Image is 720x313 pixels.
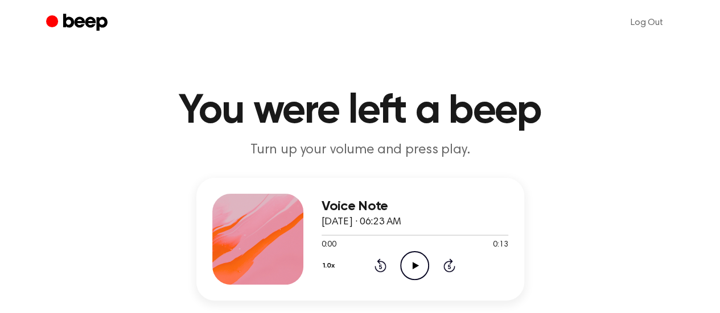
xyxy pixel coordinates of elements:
span: 0:00 [322,239,336,251]
h1: You were left a beep [69,91,652,132]
a: Log Out [619,9,674,36]
span: [DATE] · 06:23 AM [322,217,401,227]
span: 0:13 [493,239,508,251]
button: 1.0x [322,256,339,276]
p: Turn up your volume and press play. [142,141,579,160]
a: Beep [46,12,110,34]
h3: Voice Note [322,199,508,214]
